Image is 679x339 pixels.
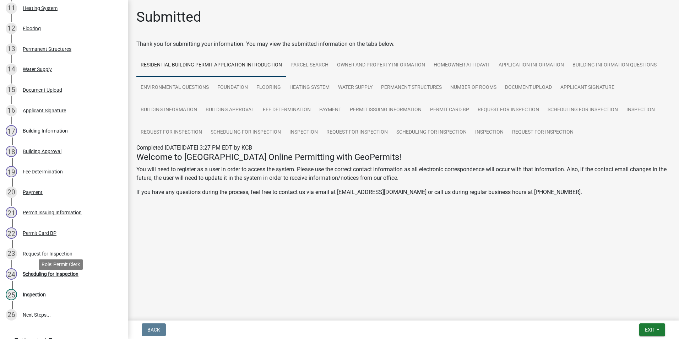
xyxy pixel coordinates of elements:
a: Payment [315,99,346,122]
div: 19 [6,166,17,177]
a: Applicant Signature [556,76,619,99]
div: 24 [6,268,17,280]
div: Thank you for submitting your information. You may view the submitted information on the tabs below. [136,40,670,48]
a: Inspection [285,121,322,144]
h1: Submitted [136,9,201,26]
div: Heating System [23,6,58,11]
a: Building Information Questions [568,54,661,77]
a: Scheduling for Inspection [206,121,285,144]
a: Residential Building Permit Application Introduction [136,54,286,77]
a: Request for Inspection [136,121,206,144]
div: 23 [6,248,17,259]
div: 26 [6,309,17,321]
a: Foundation [213,76,252,99]
div: 11 [6,2,17,14]
div: Permanent Structures [23,47,71,52]
div: 14 [6,64,17,75]
a: Request for Inspection [322,121,392,144]
a: Document Upload [501,76,556,99]
a: Request for Inspection [508,121,578,144]
a: Heating System [285,76,334,99]
div: 12 [6,23,17,34]
a: Building Information [136,99,201,122]
div: 13 [6,43,17,55]
a: Permit Issuing Information [346,99,426,122]
div: Payment [23,190,43,195]
span: Exit [645,327,655,333]
a: Permanent Structures [377,76,446,99]
div: 21 [6,207,17,218]
div: Request for Inspection [23,251,72,256]
h4: Welcome to [GEOGRAPHIC_DATA] Online Permitting with GeoPermits! [136,152,670,162]
p: You will need to register as a user in order to access the system. Please use the correct contact... [136,165,670,182]
div: Permit Issuing Information [23,210,82,215]
a: Parcel search [286,54,333,77]
div: Flooring [23,26,41,31]
a: Scheduling for Inspection [543,99,622,122]
button: Back [142,323,166,336]
div: 18 [6,146,17,157]
div: Building Information [23,128,68,133]
span: Completed [DATE][DATE] 3:27 PM EDT by KCB [136,144,252,151]
div: Role: Permit Clerk [39,259,83,270]
div: Document Upload [23,87,62,92]
div: 16 [6,105,17,116]
p: If you have any questions during the process, feel free to contact us via email at [EMAIL_ADDRESS... [136,188,670,197]
a: Building Approval [201,99,259,122]
a: Flooring [252,76,285,99]
a: Homeowner Affidavit [429,54,494,77]
div: Fee Determination [23,169,63,174]
div: Applicant Signature [23,108,66,113]
a: Fee Determination [259,99,315,122]
button: Exit [639,323,665,336]
div: 20 [6,187,17,198]
div: 15 [6,84,17,96]
a: Number of Rooms [446,76,501,99]
a: Environmental Questions [136,76,213,99]
a: Inspection [622,99,659,122]
div: Inspection [23,292,46,297]
a: Request for Inspection [473,99,543,122]
div: Water Supply [23,67,52,72]
a: Permit Card BP [426,99,473,122]
a: Inspection [471,121,508,144]
div: 25 [6,289,17,300]
div: 17 [6,125,17,136]
div: Building Approval [23,149,61,154]
a: Application Information [494,54,568,77]
div: Scheduling for Inspection [23,271,78,276]
a: Water Supply [334,76,377,99]
div: Permit Card BP [23,231,56,236]
span: Back [147,327,160,333]
a: Scheduling for Inspection [392,121,471,144]
div: 22 [6,227,17,239]
a: Owner and Property Information [333,54,429,77]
